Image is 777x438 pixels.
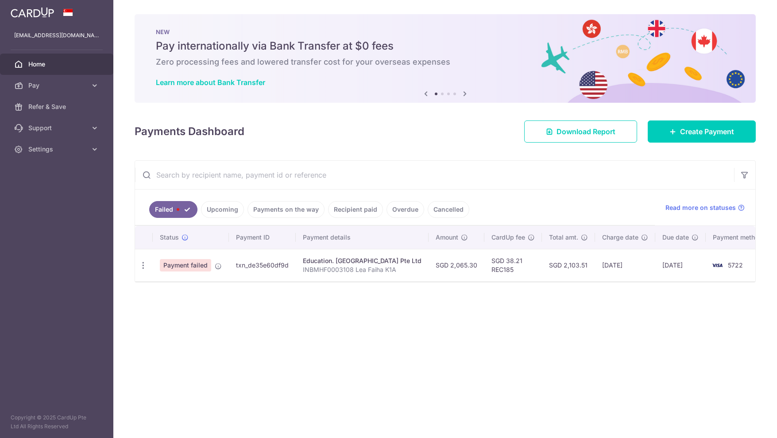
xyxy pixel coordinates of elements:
[229,249,296,281] td: txn_de35e60df9d
[328,201,383,218] a: Recipient paid
[595,249,655,281] td: [DATE]
[28,60,87,69] span: Home
[728,261,743,269] span: 5722
[156,39,734,53] h5: Pay internationally via Bank Transfer at $0 fees
[387,201,424,218] a: Overdue
[28,102,87,111] span: Refer & Save
[135,14,756,103] img: Bank transfer banner
[428,201,469,218] a: Cancelled
[156,57,734,67] h6: Zero processing fees and lowered transfer cost for your overseas expenses
[557,126,615,137] span: Download Report
[655,249,706,281] td: [DATE]
[491,233,525,242] span: CardUp fee
[247,201,325,218] a: Payments on the way
[662,233,689,242] span: Due date
[549,233,578,242] span: Total amt.
[28,145,87,154] span: Settings
[296,226,429,249] th: Payment details
[484,249,542,281] td: SGD 38.21 REC185
[303,256,421,265] div: Education. [GEOGRAPHIC_DATA] Pte Ltd
[680,126,734,137] span: Create Payment
[303,265,421,274] p: INBMHF0003108 Lea Faiha K1A
[542,249,595,281] td: SGD 2,103.51
[524,120,637,143] a: Download Report
[229,226,296,249] th: Payment ID
[156,28,734,35] p: NEW
[708,260,726,271] img: Bank Card
[28,81,87,90] span: Pay
[429,249,484,281] td: SGD 2,065.30
[28,124,87,132] span: Support
[149,201,197,218] a: Failed
[11,7,54,18] img: CardUp
[160,259,211,271] span: Payment failed
[665,203,736,212] span: Read more on statuses
[135,124,244,140] h4: Payments Dashboard
[436,233,458,242] span: Amount
[156,78,265,87] a: Learn more about Bank Transfer
[135,161,734,189] input: Search by recipient name, payment id or reference
[665,203,745,212] a: Read more on statuses
[706,226,773,249] th: Payment method
[14,31,99,40] p: [EMAIL_ADDRESS][DOMAIN_NAME]
[602,233,638,242] span: Charge date
[648,120,756,143] a: Create Payment
[160,233,179,242] span: Status
[201,201,244,218] a: Upcoming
